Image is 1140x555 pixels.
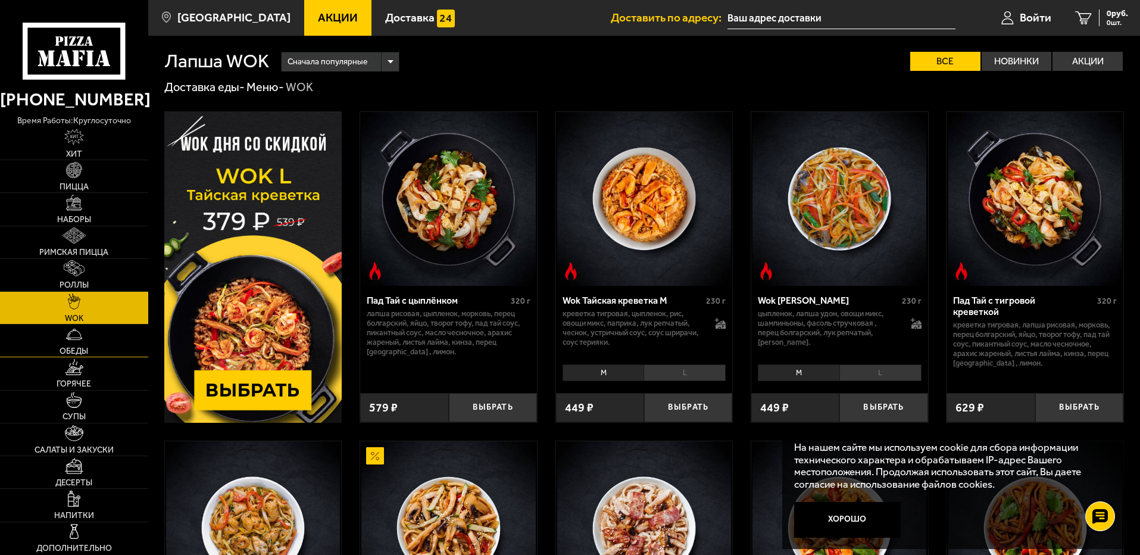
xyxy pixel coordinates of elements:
[751,112,928,286] a: Острое блюдоWok Карри М
[1035,393,1123,422] button: Выбрать
[563,309,704,347] p: креветка тигровая, цыпленок, рис, овощи микс, паприка, лук репчатый, чеснок, устричный соус, соус...
[366,262,384,280] img: Острое блюдо
[449,393,537,422] button: Выбрать
[39,248,108,257] span: Римская пицца
[952,262,970,280] img: Острое блюдо
[385,12,435,23] span: Доставка
[947,112,1123,286] a: Острое блюдоПад Тай с тигровой креветкой
[556,112,733,286] a: Острое блюдоWok Тайская креветка M
[360,112,537,286] a: Острое блюдоПад Тай с цыплёнком
[953,295,1094,317] div: Пад Тай с тигровой креветкой
[727,7,955,29] input: Ваш адрес доставки
[164,80,245,94] a: Доставка еды-
[757,262,775,280] img: Острое блюдо
[644,364,726,381] li: L
[361,112,535,286] img: Пад Тай с цыплёнком
[369,402,398,414] span: 579 ₽
[66,150,82,158] span: Хит
[760,402,789,414] span: 449 ₽
[57,380,91,388] span: Горячее
[318,12,358,23] span: Акции
[60,281,89,289] span: Роллы
[60,183,89,191] span: Пицца
[54,512,94,520] span: Напитки
[63,413,86,421] span: Супы
[60,347,88,356] span: Обеды
[752,112,926,286] img: Wok Карри М
[794,502,901,538] button: Хорошо
[164,52,269,71] h1: Лапша WOK
[706,296,726,306] span: 230 г
[511,296,530,306] span: 320 г
[1107,10,1128,18] span: 0 руб.
[557,112,731,286] img: Wok Тайская креветка M
[758,364,839,381] li: M
[902,296,922,306] span: 230 г
[1020,12,1051,23] span: Войти
[288,51,367,73] span: Сначала популярные
[367,295,508,306] div: Пад Тай с цыплёнком
[177,12,291,23] span: [GEOGRAPHIC_DATA]
[36,544,112,553] span: Дополнительно
[1052,52,1123,71] label: Акции
[565,402,594,414] span: 449 ₽
[948,112,1122,286] img: Пад Тай с тигровой креветкой
[437,10,455,27] img: 15daf4d41897b9f0e9f617042186c801.svg
[286,80,313,95] div: WOK
[644,393,732,422] button: Выбрать
[35,446,114,454] span: Салаты и закуски
[563,364,644,381] li: M
[910,52,980,71] label: Все
[955,402,984,414] span: 629 ₽
[562,262,580,280] img: Острое блюдо
[246,80,284,94] a: Меню-
[758,295,899,306] div: Wok [PERSON_NAME]
[982,52,1052,71] label: Новинки
[839,393,927,422] button: Выбрать
[1097,296,1117,306] span: 320 г
[1107,19,1128,26] span: 0 шт.
[794,441,1105,491] p: На нашем сайте мы используем cookie для сбора информации технического характера и обрабатываем IP...
[65,314,83,323] span: WOK
[367,309,530,357] p: лапша рисовая, цыпленок, морковь, перец болгарский, яйцо, творог тофу, пад тай соус, пикантный со...
[55,479,92,487] span: Десерты
[366,447,384,465] img: Акционный
[611,12,727,23] span: Доставить по адресу:
[563,295,704,306] div: Wok Тайская креветка M
[953,320,1117,368] p: креветка тигровая, лапша рисовая, морковь, перец болгарский, яйцо, творог тофу, пад тай соус, пик...
[839,364,922,381] li: L
[758,309,899,347] p: цыпленок, лапша удон, овощи микс, шампиньоны, фасоль стручковая , перец болгарский, лук репчатый,...
[57,216,91,224] span: Наборы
